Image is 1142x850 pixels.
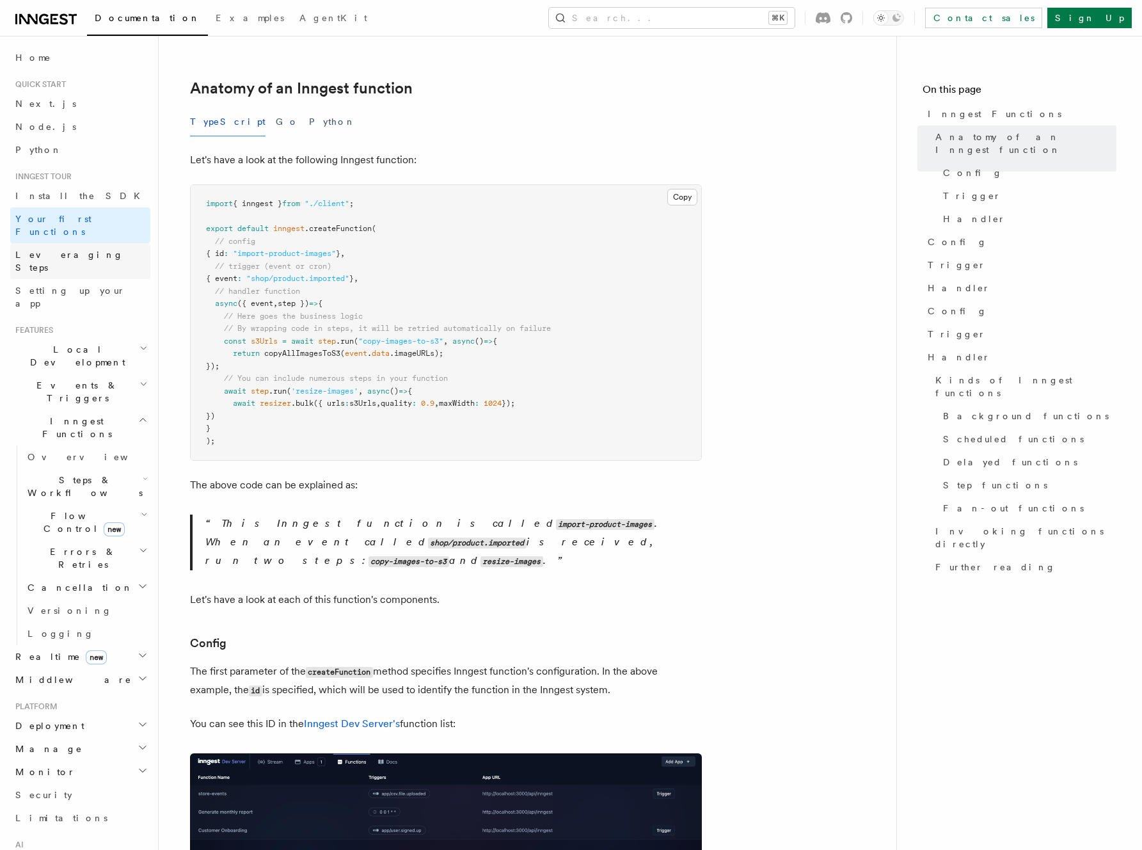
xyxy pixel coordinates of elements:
[10,783,150,806] a: Security
[215,262,331,271] span: // trigger (event or cron)
[10,760,150,783] button: Monitor
[358,387,363,396] span: ,
[943,212,1006,225] span: Handler
[190,108,266,136] button: TypeScript
[369,556,449,567] code: copy-images-to-s3
[224,374,448,383] span: // You can include numerous steps in your function
[943,189,1001,202] span: Trigger
[345,349,367,358] span: event
[10,207,150,243] a: Your first Functions
[15,214,91,237] span: Your first Functions
[938,474,1116,497] a: Step functions
[943,410,1109,422] span: Background functions
[190,591,702,609] p: Let's have a look at each of this function's components.
[367,387,390,396] span: async
[556,519,654,530] code: import-product-images
[291,387,358,396] span: 'resize-images'
[928,328,986,341] span: Trigger
[313,399,345,408] span: ({ urls
[251,337,278,346] span: s3Urls
[345,399,349,408] span: :
[224,312,363,321] span: // Here goes the business logic
[10,702,58,712] span: Platform
[206,437,215,445] span: );
[938,428,1116,451] a: Scheduled functions
[938,207,1116,230] a: Handler
[10,343,139,369] span: Local Development
[260,399,291,408] span: resizer
[251,387,269,396] span: step
[10,719,84,732] span: Deployment
[928,236,987,248] span: Config
[205,515,702,570] p: This Inngest function is called . When an event called is received, run two steps: and .
[930,556,1116,579] a: Further reading
[237,299,273,308] span: ({ event
[10,415,138,440] span: Inngest Functions
[354,274,358,283] span: ,
[667,189,697,205] button: Copy
[381,399,412,408] span: quality
[190,79,413,97] a: Anatomy of an Inngest function
[10,645,150,668] button: Realtimenew
[923,323,1116,346] a: Trigger
[10,673,132,686] span: Middleware
[484,399,502,408] span: 1024
[282,199,300,208] span: from
[206,224,233,233] span: export
[10,172,72,182] span: Inngest tour
[10,714,150,737] button: Deployment
[299,13,367,23] span: AgentKit
[928,282,990,294] span: Handler
[938,405,1116,428] a: Background functions
[15,250,123,273] span: Leveraging Steps
[10,737,150,760] button: Manage
[309,299,318,308] span: =>
[943,166,1003,179] span: Config
[354,337,358,346] span: (
[1047,8,1132,28] a: Sign Up
[930,369,1116,405] a: Kinds of Inngest functions
[273,299,278,308] span: ,
[206,199,233,208] span: import
[206,274,237,283] span: { event
[190,476,702,494] p: The above code can be explained as:
[928,108,1061,120] span: Inngest Functions
[15,790,72,800] span: Security
[928,259,986,271] span: Trigger
[10,279,150,315] a: Setting up your app
[278,299,309,308] span: step })
[206,412,215,421] span: })
[928,305,987,317] span: Config
[358,337,443,346] span: "copy-images-to-s3"
[938,161,1116,184] a: Config
[930,125,1116,161] a: Anatomy of an Inngest function
[15,51,51,64] span: Home
[10,79,66,90] span: Quick start
[269,387,287,396] span: .run
[22,469,150,504] button: Steps & Workflows
[873,10,904,26] button: Toggle dark mode
[15,99,76,109] span: Next.js
[372,349,390,358] span: data
[215,237,255,246] span: // config
[10,115,150,138] a: Node.js
[233,399,255,408] span: await
[502,399,515,408] span: });
[22,540,150,576] button: Errors & Retries
[935,525,1116,550] span: Invoking functions directly
[943,479,1047,492] span: Step functions
[928,351,990,364] span: Handler
[923,102,1116,125] a: Inngest Functions
[309,108,356,136] button: Python
[412,399,416,408] span: :
[291,337,313,346] span: await
[930,520,1116,556] a: Invoking functions directly
[10,410,150,445] button: Inngest Functions
[190,715,702,733] p: You can see this ID in the function list:
[318,337,336,346] span: step
[224,249,228,258] span: :
[10,742,83,755] span: Manage
[22,509,141,535] span: Flow Control
[15,145,62,155] span: Python
[28,605,112,616] span: Versioning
